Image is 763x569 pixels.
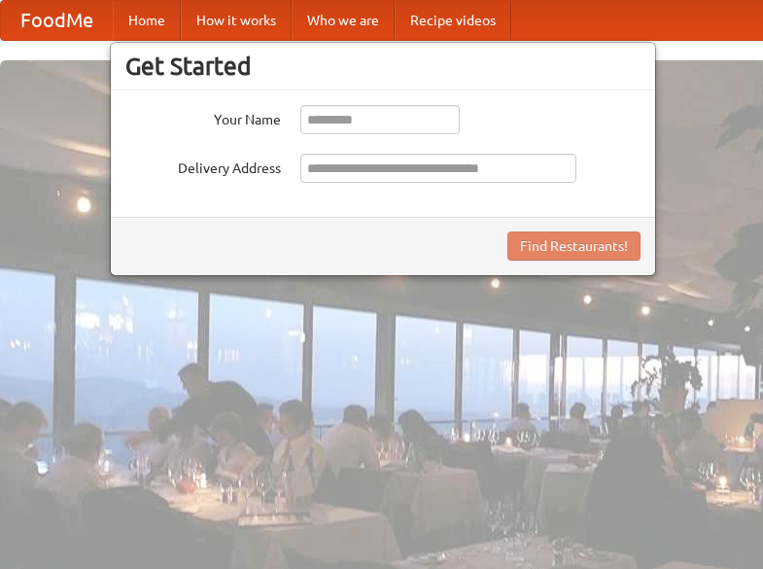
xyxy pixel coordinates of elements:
[113,1,181,40] a: Home
[395,1,511,40] a: Recipe videos
[507,231,641,261] button: Find Restaurants!
[125,105,281,129] label: Your Name
[1,1,113,40] a: FoodMe
[125,52,641,81] h3: Get Started
[292,1,395,40] a: Who we are
[181,1,292,40] a: How it works
[125,154,281,178] label: Delivery Address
